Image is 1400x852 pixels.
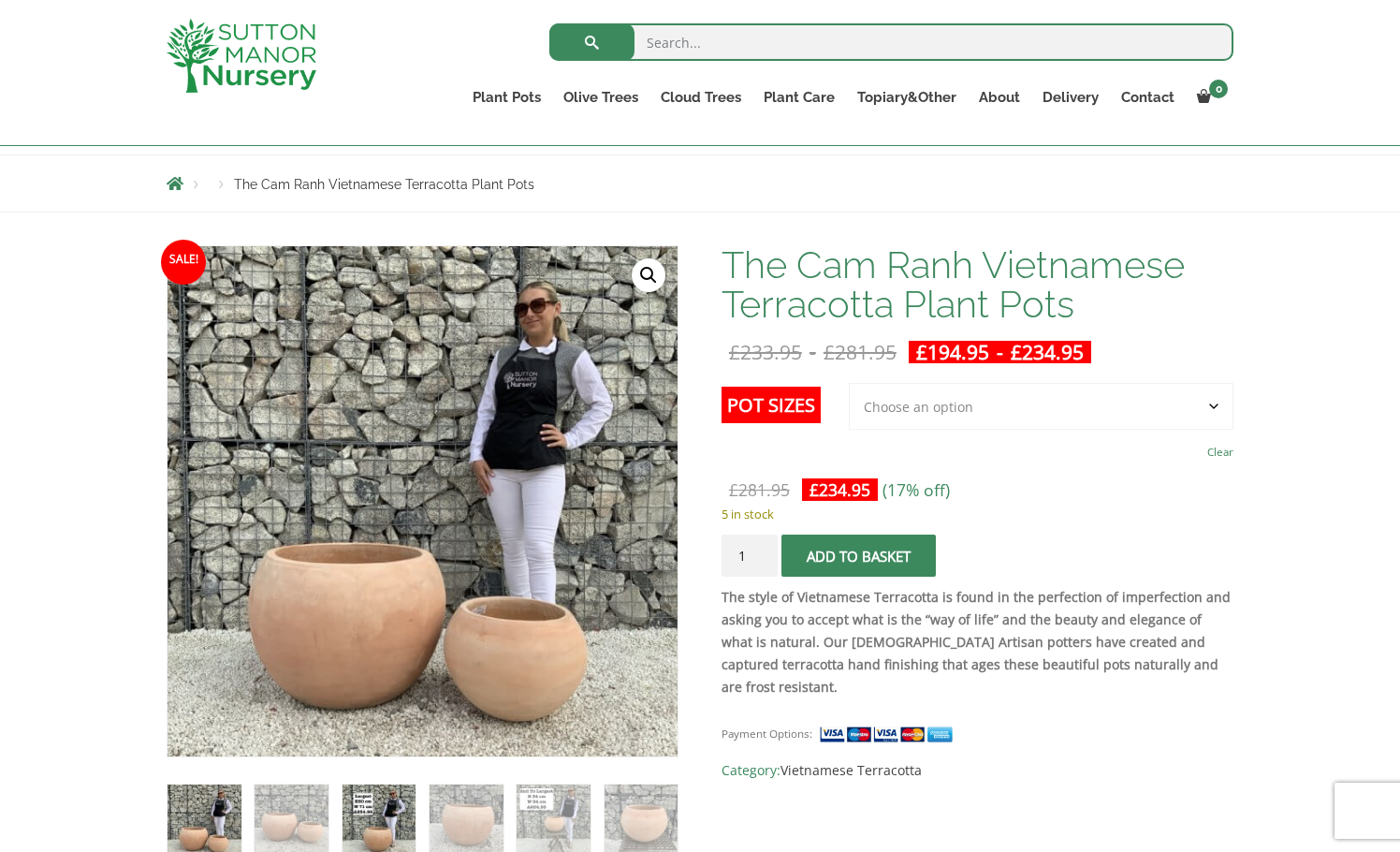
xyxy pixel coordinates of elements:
[167,19,316,93] img: logo
[722,387,821,423] label: Pot Sizes
[1209,80,1228,98] span: 0
[549,23,1233,61] input: Search...
[722,341,904,363] del: -
[632,258,665,292] a: View full-screen image gallery
[916,339,989,365] bdi: 194.95
[882,478,950,501] span: (17% off)
[722,245,1233,324] h1: The Cam Ranh Vietnamese Terracotta Plant Pots
[461,84,552,110] a: Plant Pots
[780,761,922,779] a: Vietnamese Terracotta
[161,240,206,285] span: Sale!
[722,535,778,577] input: Product quantity
[167,176,1233,191] nav: Breadcrumbs
[1207,439,1233,465] a: Clear options
[968,84,1031,110] a: About
[552,84,649,110] a: Olive Trees
[909,341,1091,363] ins: -
[649,84,752,110] a: Cloud Trees
[722,588,1231,696] strong: The style of Vietnamese Terracotta is found in the perfection of imperfection and asking you to a...
[722,759,1233,782] span: Category:
[1031,84,1110,110] a: Delivery
[1186,84,1233,110] a: 0
[819,725,959,744] img: payment supported
[1011,339,1022,365] span: £
[234,177,534,192] span: The Cam Ranh Vietnamese Terracotta Plant Pots
[824,339,897,365] bdi: 281.95
[752,84,846,110] a: Plant Care
[722,727,812,741] small: Payment Options:
[729,339,740,365] span: £
[1011,339,1084,365] bdi: 234.95
[729,339,802,365] bdi: 233.95
[824,339,835,365] span: £
[722,503,1233,525] p: 5 in stock
[809,478,870,501] bdi: 234.95
[846,84,968,110] a: Topiary&Other
[729,478,738,501] span: £
[729,478,790,501] bdi: 281.95
[781,535,936,577] button: Add to basket
[809,478,819,501] span: £
[916,339,927,365] span: £
[1110,84,1186,110] a: Contact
